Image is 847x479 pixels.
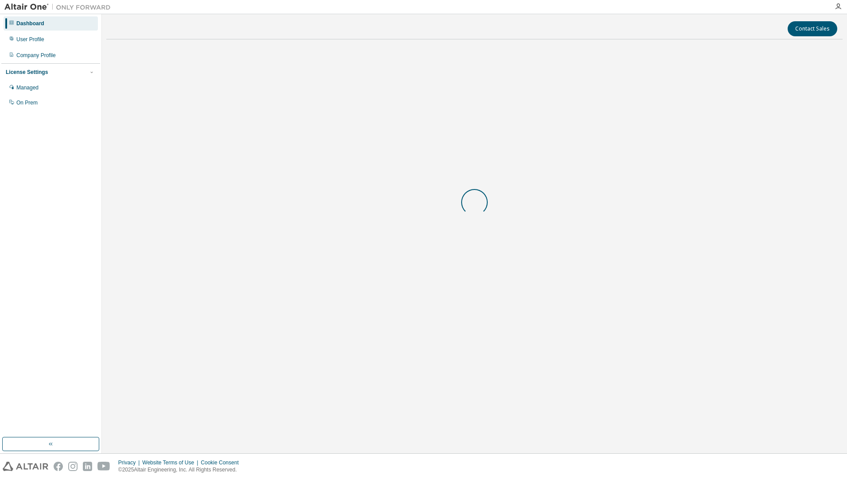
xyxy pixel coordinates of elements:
img: facebook.svg [54,462,63,471]
div: License Settings [6,69,48,76]
div: Website Terms of Use [142,459,201,466]
img: youtube.svg [97,462,110,471]
div: Cookie Consent [201,459,244,466]
img: altair_logo.svg [3,462,48,471]
div: On Prem [16,99,38,106]
div: Managed [16,84,39,91]
div: Privacy [118,459,142,466]
p: © 2025 Altair Engineering, Inc. All Rights Reserved. [118,466,244,474]
button: Contact Sales [788,21,837,36]
div: User Profile [16,36,44,43]
img: Altair One [4,3,115,12]
div: Company Profile [16,52,56,59]
img: instagram.svg [68,462,78,471]
div: Dashboard [16,20,44,27]
img: linkedin.svg [83,462,92,471]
